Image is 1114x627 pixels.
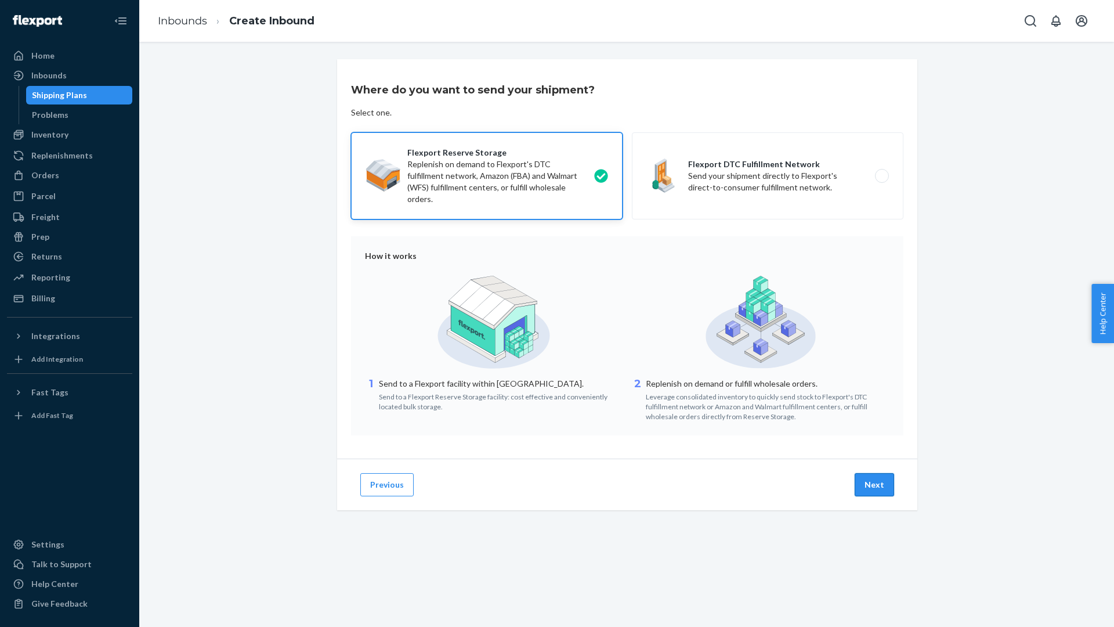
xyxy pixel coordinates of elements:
[1019,9,1042,33] button: Open Search Box
[379,390,623,412] div: Send to a Flexport Reserve Storage facility: cost effective and conveniently located bulk storage.
[31,190,56,202] div: Parcel
[31,211,60,223] div: Freight
[7,350,132,369] a: Add Integration
[7,327,132,345] button: Integrations
[158,15,207,27] a: Inbounds
[351,82,595,98] h3: Where do you want to send your shipment?
[229,15,314,27] a: Create Inbound
[26,106,133,124] a: Problems
[7,383,132,402] button: Fast Tags
[1070,9,1093,33] button: Open account menu
[7,166,132,185] a: Orders
[351,107,392,118] div: Select one.
[7,187,132,206] a: Parcel
[26,86,133,105] a: Shipping Plans
[7,208,132,226] a: Freight
[31,231,49,243] div: Prep
[31,272,70,283] div: Reporting
[31,50,55,62] div: Home
[7,268,132,287] a: Reporting
[855,473,894,496] button: Next
[7,594,132,613] button: Give Feedback
[379,378,623,390] p: Send to a Flexport facility within [GEOGRAPHIC_DATA].
[1044,9,1068,33] button: Open notifications
[365,377,377,412] div: 1
[31,598,88,610] div: Give Feedback
[632,377,643,421] div: 2
[13,15,62,27] img: Flexport logo
[31,129,68,140] div: Inventory
[7,228,132,246] a: Prep
[7,575,132,593] a: Help Center
[646,378,889,390] p: Replenish on demand or fulfill wholesale orders.
[7,125,132,144] a: Inventory
[31,354,83,364] div: Add Integration
[31,410,73,420] div: Add Fast Tag
[360,473,414,496] button: Previous
[31,150,93,161] div: Replenishments
[7,46,132,65] a: Home
[7,289,132,308] a: Billing
[7,247,132,266] a: Returns
[109,9,132,33] button: Close Navigation
[31,578,78,590] div: Help Center
[31,387,68,398] div: Fast Tags
[31,558,92,570] div: Talk to Support
[7,555,132,574] a: Talk to Support
[31,539,64,550] div: Settings
[31,70,67,81] div: Inbounds
[7,66,132,85] a: Inbounds
[31,293,55,304] div: Billing
[365,250,889,262] div: How it works
[32,89,87,101] div: Shipping Plans
[32,109,68,121] div: Problems
[31,170,59,181] div: Orders
[7,146,132,165] a: Replenishments
[31,251,62,262] div: Returns
[646,390,889,421] div: Leverage consolidated inventory to quickly send stock to Flexport's DTC fulfillment network or Am...
[31,330,80,342] div: Integrations
[7,535,132,554] a: Settings
[7,406,132,425] a: Add Fast Tag
[1091,284,1114,343] button: Help Center
[149,4,324,38] ol: breadcrumbs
